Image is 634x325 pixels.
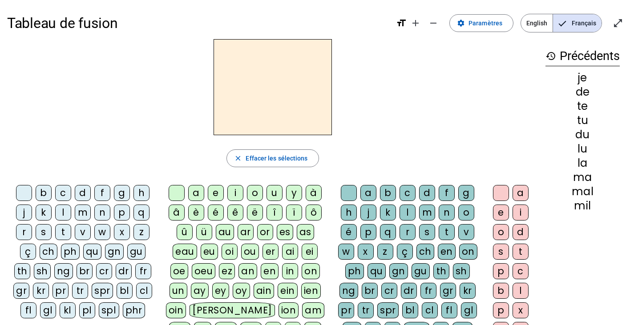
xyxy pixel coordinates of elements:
[545,51,556,61] mat-icon: history
[297,224,314,240] div: as
[75,224,91,240] div: v
[238,263,257,279] div: an
[222,244,238,260] div: oi
[117,283,133,299] div: bl
[286,185,302,201] div: y
[545,144,620,154] div: lu
[545,186,620,197] div: mal
[267,185,283,201] div: u
[188,205,204,221] div: è
[261,263,279,279] div: en
[449,14,513,32] button: Paramètres
[419,185,435,201] div: d
[400,205,416,221] div: l
[247,185,263,201] div: o
[457,19,465,27] mat-icon: settings
[396,18,407,28] mat-icon: format_size
[360,205,376,221] div: j
[226,149,319,167] button: Effacer les sélections
[461,302,477,318] div: gl
[267,205,283,221] div: î
[33,283,49,299] div: kr
[513,244,529,260] div: t
[380,185,396,201] div: b
[439,224,455,240] div: t
[389,263,408,279] div: gn
[458,224,474,240] div: v
[208,185,224,201] div: e
[422,302,438,318] div: cl
[13,283,29,299] div: gr
[127,244,145,260] div: gu
[410,18,421,28] mat-icon: add
[513,224,529,240] div: d
[441,302,457,318] div: fl
[493,283,509,299] div: b
[169,205,185,221] div: â
[493,244,509,260] div: s
[381,283,397,299] div: cr
[94,185,110,201] div: f
[553,14,602,32] span: Français
[16,205,32,221] div: j
[306,185,322,201] div: à
[400,224,416,240] div: r
[545,201,620,211] div: mil
[302,244,318,260] div: ei
[277,224,293,240] div: es
[55,205,71,221] div: l
[94,224,110,240] div: w
[338,244,354,260] div: w
[513,185,529,201] div: a
[380,205,396,221] div: k
[257,224,273,240] div: or
[493,224,509,240] div: o
[419,224,435,240] div: s
[521,14,602,32] mat-button-toggle-group: Language selection
[54,263,73,279] div: ng
[282,263,298,279] div: in
[241,244,259,260] div: ou
[513,205,529,221] div: i
[545,158,620,169] div: la
[377,244,393,260] div: z
[428,18,439,28] mat-icon: remove
[72,283,88,299] div: tr
[40,244,57,260] div: ch
[14,263,30,279] div: th
[358,244,374,260] div: x
[92,283,113,299] div: spr
[79,302,95,318] div: pl
[460,283,476,299] div: kr
[40,302,56,318] div: gl
[407,14,424,32] button: Augmenter la taille de la police
[201,244,218,260] div: eu
[613,18,623,28] mat-icon: open_in_full
[16,224,32,240] div: r
[55,224,71,240] div: t
[96,263,112,279] div: cr
[412,263,430,279] div: gu
[609,14,627,32] button: Entrer en plein écran
[234,154,242,162] mat-icon: close
[545,129,620,140] div: du
[105,244,124,260] div: gn
[136,283,152,299] div: cl
[238,224,254,240] div: ar
[358,302,374,318] div: tr
[20,244,36,260] div: ç
[75,205,91,221] div: m
[133,224,149,240] div: z
[440,283,456,299] div: gr
[247,205,263,221] div: ë
[227,205,243,221] div: ê
[338,302,354,318] div: pr
[341,224,357,240] div: é
[99,302,119,318] div: spl
[212,283,229,299] div: ey
[36,224,52,240] div: s
[170,283,187,299] div: un
[254,283,275,299] div: ain
[177,224,193,240] div: û
[36,185,52,201] div: b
